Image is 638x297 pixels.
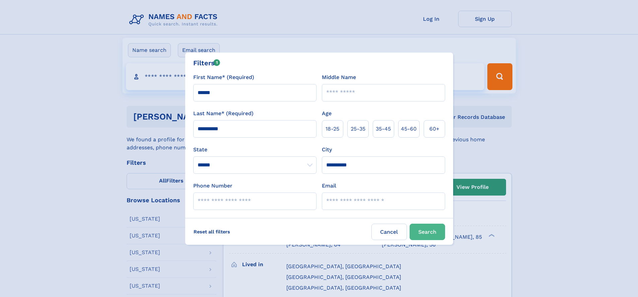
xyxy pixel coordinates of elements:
div: Filters [193,58,220,68]
span: 18‑25 [326,125,339,133]
button: Search [410,224,445,240]
label: Phone Number [193,182,232,190]
span: 60+ [429,125,439,133]
label: Last Name* (Required) [193,109,254,118]
label: Reset all filters [189,224,234,240]
label: Email [322,182,336,190]
label: First Name* (Required) [193,73,254,81]
label: Age [322,109,332,118]
label: Middle Name [322,73,356,81]
span: 25‑35 [351,125,365,133]
label: State [193,146,316,154]
span: 35‑45 [376,125,391,133]
label: Cancel [371,224,407,240]
span: 45‑60 [401,125,417,133]
label: City [322,146,332,154]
